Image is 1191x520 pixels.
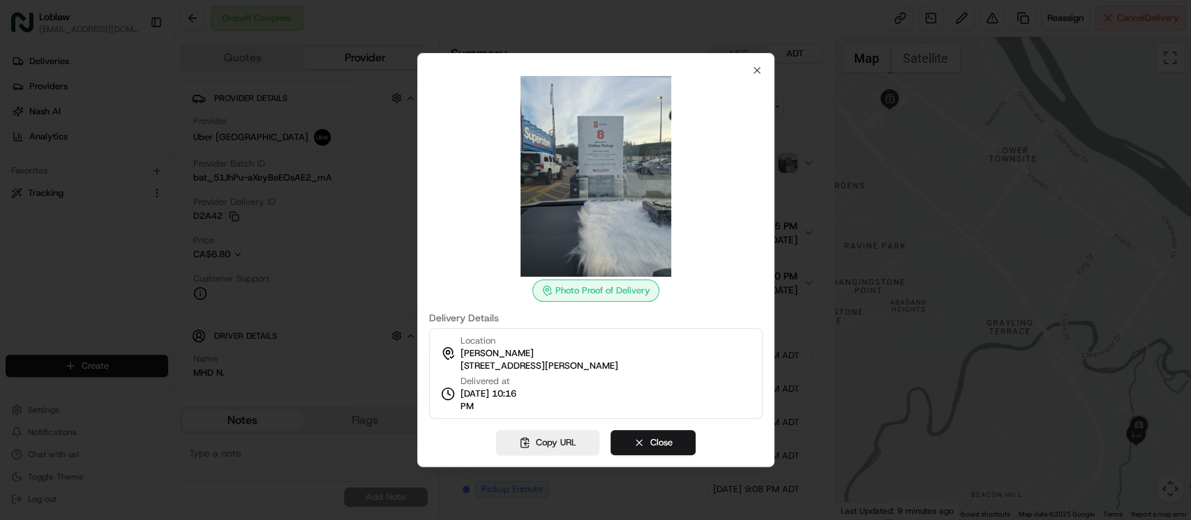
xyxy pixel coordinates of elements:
[460,375,524,388] span: Delivered at
[460,388,524,413] span: [DATE] 10:16 PM
[532,280,659,302] div: Photo Proof of Delivery
[460,335,495,347] span: Location
[495,76,696,277] img: photo_proof_of_delivery image
[139,77,169,87] span: Pylon
[428,313,762,323] label: Delivery Details
[98,76,169,87] a: Powered byPylon
[611,430,696,455] button: Close
[460,347,533,360] span: [PERSON_NAME]
[496,430,599,455] button: Copy URL
[460,360,617,372] span: [STREET_ADDRESS][PERSON_NAME]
